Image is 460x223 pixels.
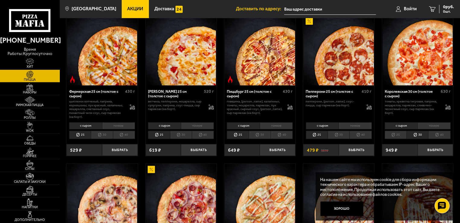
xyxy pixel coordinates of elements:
a: Острое блюдоПиццбург 25 см (толстое с сыром) [224,15,295,85]
p: ветчина, пепперони, моцарелла, сыр сулугуни, паприка, соус-пицца, сыр пармезан (на борт). [148,100,204,111]
li: тонкое [417,122,450,129]
span: Доставить по адресу: [236,7,284,11]
button: Выбрать [260,144,295,156]
span: Акции [127,7,143,11]
span: 430 г [283,89,293,94]
img: Пиццбург 25 см (толстое с сыром) [225,15,295,85]
li: 40 [271,131,293,139]
span: 619 ₽ [149,148,161,153]
span: [GEOGRAPHIC_DATA] [72,7,116,11]
li: 30 [328,131,349,139]
img: Острое блюдо [69,76,76,83]
img: Акционный [148,166,155,173]
p: пепперони, [PERSON_NAME], соус-пицца, сыр пармезан (на борт). [306,100,362,107]
span: 529 ₽ [70,148,82,153]
li: 25 [227,131,249,139]
li: 25 [69,131,91,139]
a: Острое блюдоФермерская 25 см (толстое с сыром) [66,15,137,85]
li: 30 [91,131,113,139]
span: 0 руб. [443,5,454,9]
li: с сыром [227,122,259,129]
p: цыпленок копченый, паприка, корнишоны, лук красный, халапеньо, моцарелла, сметанный соус, пикантн... [69,100,125,119]
span: 410 г [362,89,372,94]
li: 30 [170,131,192,139]
span: 649 ₽ [228,148,240,153]
span: 520 г [204,89,214,94]
li: 40 [349,131,372,139]
div: Пепперони 25 см (толстое с сыром) [306,89,360,98]
li: 25 [148,131,170,139]
span: 479 ₽ [307,148,319,153]
p: томаты, креветка тигровая, паприка, моцарелла, пармезан, сливочно-чесночный соус, сыр пармезан (н... [385,100,440,115]
li: тонкое [181,122,214,129]
img: Королевская 30 см (толстое с сыром) [383,15,453,85]
li: тонкое [102,122,135,129]
s: 567 ₽ [321,148,328,153]
img: 15daf4d41897b9f0e9f617042186c801.svg [175,6,183,13]
div: Пиццбург 25 см (толстое с сыром) [227,89,281,98]
p: говядина, [PERSON_NAME], халапеньо, томаты, моцарелла, пармезан, лук красный, сырный соус, [PERSO... [227,100,282,115]
div: Королевская 30 см (толстое с сыром) [385,89,439,98]
img: Акционный [306,18,313,25]
span: 0 шт. [443,10,454,13]
li: 40 [428,131,450,139]
span: 630 г [441,89,451,94]
a: Королевская 30 см (толстое с сыром) [382,15,453,85]
li: 25 [385,131,407,139]
button: Выбрать [102,144,138,156]
span: 430 г [125,89,135,94]
li: тонкое [260,122,293,129]
img: Прошутто Формаджио 25 см (толстое с сыром) [146,15,216,85]
button: Выбрать [418,144,453,156]
img: Острое блюдо [227,76,234,83]
a: Прошутто Формаджио 25 см (толстое с сыром) [146,15,217,85]
li: с сыром [385,122,417,129]
span: 949 ₽ [386,148,397,153]
button: Выбрать [339,144,375,156]
li: 25 [306,131,328,139]
button: Выбрать [181,144,217,156]
input: Ваш адрес доставки [284,4,376,15]
div: Фермерская 25 см (толстое с сыром) [69,89,124,98]
li: с сыром [69,122,102,129]
li: 30 [407,131,428,139]
button: Хорошо [320,202,364,216]
span: Войти [404,7,417,11]
li: с сыром [148,122,181,129]
a: АкционныйПепперони 25 см (толстое с сыром) [303,15,374,85]
li: 30 [249,131,271,139]
li: 40 [192,131,214,139]
li: с сыром [306,122,339,129]
li: тонкое [339,122,372,129]
li: 40 [113,131,135,139]
div: [PERSON_NAME] 25 см (толстое с сыром) [148,89,202,98]
span: Доставка [154,7,174,11]
p: На нашем сайте мы используем cookie для сбора информации технического характера и обрабатываем IP... [320,177,445,197]
img: Фермерская 25 см (толстое с сыром) [67,15,137,85]
img: Пепперони 25 см (толстое с сыром) [304,15,374,85]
